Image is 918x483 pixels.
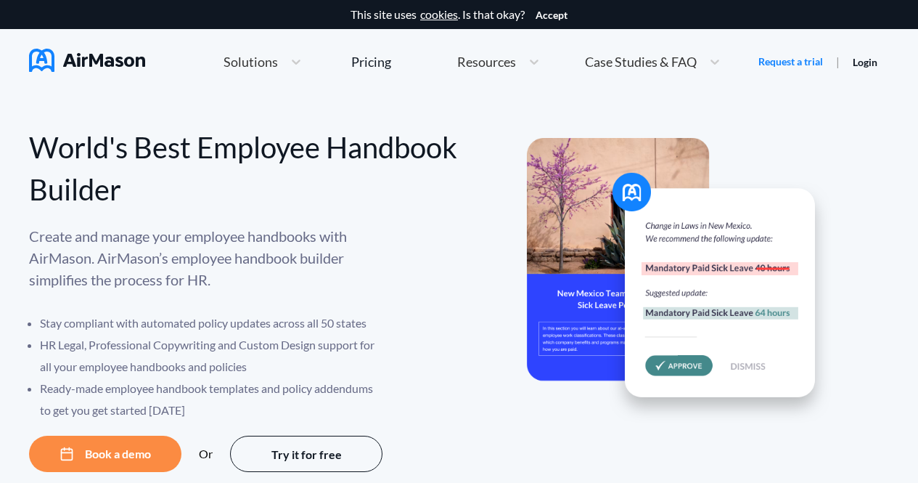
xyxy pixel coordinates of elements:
[585,55,697,68] span: Case Studies & FAQ
[351,49,391,75] a: Pricing
[224,55,278,68] span: Solutions
[536,9,567,21] button: Accept cookies
[29,436,181,472] button: Book a demo
[40,334,385,378] li: HR Legal, Professional Copywriting and Custom Design support for all your employee handbooks and ...
[230,436,382,472] button: Try it for free
[853,56,877,68] a: Login
[29,126,459,211] div: World's Best Employee Handbook Builder
[29,49,145,72] img: AirMason Logo
[420,8,458,21] a: cookies
[29,225,385,291] p: Create and manage your employee handbooks with AirMason. AirMason’s employee handbook builder sim...
[758,54,823,69] a: Request a trial
[457,55,516,68] span: Resources
[199,447,213,460] div: Or
[527,138,832,423] img: hero-banner
[351,55,391,68] div: Pricing
[40,378,385,421] li: Ready-made employee handbook templates and policy addendums to get you get started [DATE]
[836,54,840,68] span: |
[40,312,385,334] li: Stay compliant with automated policy updates across all 50 states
